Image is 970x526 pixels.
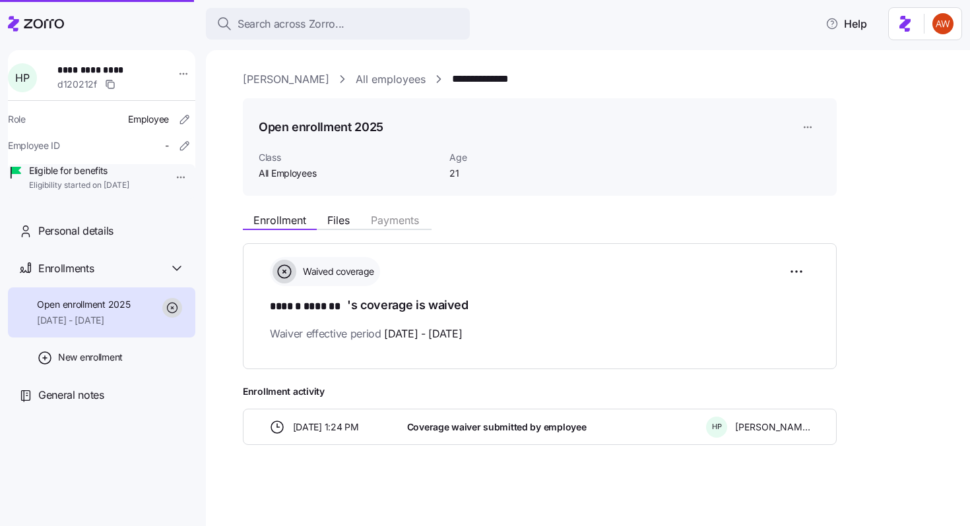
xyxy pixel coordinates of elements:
[449,167,582,180] span: 21
[825,16,867,32] span: Help
[8,139,60,152] span: Employee ID
[128,113,169,126] span: Employee
[29,164,129,177] span: Eligible for benefits
[356,71,426,88] a: All employees
[206,8,470,40] button: Search across Zorro...
[371,215,419,225] span: Payments
[38,387,104,403] span: General notes
[253,215,306,225] span: Enrollment
[384,326,462,342] span: [DATE] - [DATE]
[327,215,350,225] span: Files
[38,223,113,239] span: Personal details
[38,260,94,277] span: Enrollments
[293,421,359,434] span: [DATE] 1:24 PM
[815,11,878,37] button: Help
[37,314,130,327] span: [DATE] - [DATE]
[57,78,97,91] span: d120212f
[449,151,582,164] span: Age
[299,265,374,278] span: Waived coverage
[735,421,810,434] span: [PERSON_NAME]
[712,423,722,430] span: H P
[165,139,169,152] span: -
[8,113,26,126] span: Role
[407,421,587,434] span: Coverage waiver submitted by employee
[238,16,344,32] span: Search across Zorro...
[932,13,954,34] img: 3c671664b44671044fa8929adf5007c6
[243,71,329,88] a: [PERSON_NAME]
[58,351,123,364] span: New enrollment
[259,167,439,180] span: All Employees
[259,119,383,135] h1: Open enrollment 2025
[270,297,810,315] h1: 's coverage is waived
[259,151,439,164] span: Class
[15,73,29,83] span: H P
[270,326,463,342] span: Waiver effective period
[37,298,130,311] span: Open enrollment 2025
[29,180,129,191] span: Eligibility started on [DATE]
[243,385,837,398] span: Enrollment activity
